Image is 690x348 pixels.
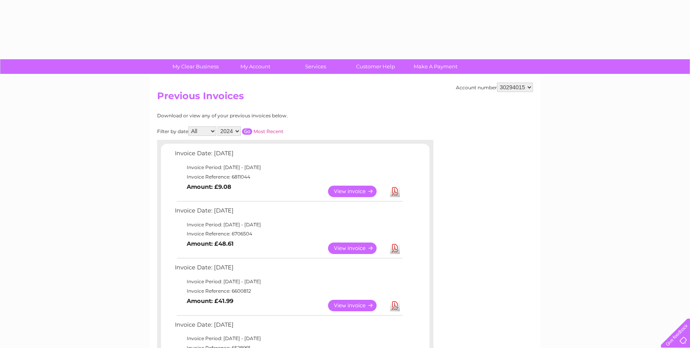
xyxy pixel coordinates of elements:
a: My Account [223,59,288,74]
td: Invoice Date: [DATE] [173,262,404,277]
h2: Previous Invoices [157,90,533,105]
td: Invoice Reference: 6811044 [173,172,404,182]
b: Amount: £41.99 [187,297,233,305]
a: My Clear Business [163,59,228,74]
a: Customer Help [343,59,408,74]
a: Make A Payment [403,59,468,74]
div: Filter by date [157,126,364,136]
a: Download [390,300,400,311]
td: Invoice Reference: 6706504 [173,229,404,239]
a: Download [390,243,400,254]
td: Invoice Reference: 6600812 [173,286,404,296]
td: Invoice Period: [DATE] - [DATE] [173,334,404,343]
a: Most Recent [253,128,283,134]
b: Amount: £9.08 [187,183,231,190]
td: Invoice Period: [DATE] - [DATE] [173,220,404,229]
a: View [328,300,386,311]
a: View [328,243,386,254]
b: Amount: £48.61 [187,240,234,247]
td: Invoice Date: [DATE] [173,320,404,334]
td: Invoice Date: [DATE] [173,148,404,163]
td: Invoice Period: [DATE] - [DATE] [173,277,404,286]
div: Download or view any of your previous invoices below. [157,113,364,119]
td: Invoice Period: [DATE] - [DATE] [173,163,404,172]
td: Invoice Date: [DATE] [173,205,404,220]
a: Services [283,59,348,74]
a: Download [390,186,400,197]
div: Account number [456,83,533,92]
a: View [328,186,386,197]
